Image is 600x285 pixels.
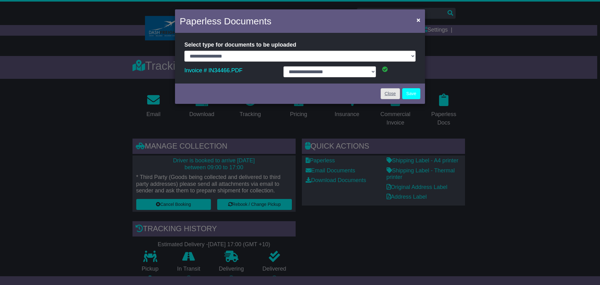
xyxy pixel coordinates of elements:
[180,14,271,28] h4: Paperless Documents
[417,16,420,23] span: ×
[184,39,296,51] label: Select type for documents to be uploaded
[413,13,423,26] button: Close
[402,88,420,99] button: Save
[381,88,400,99] a: Close
[184,66,242,75] a: Invoice # IN34466.PDF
